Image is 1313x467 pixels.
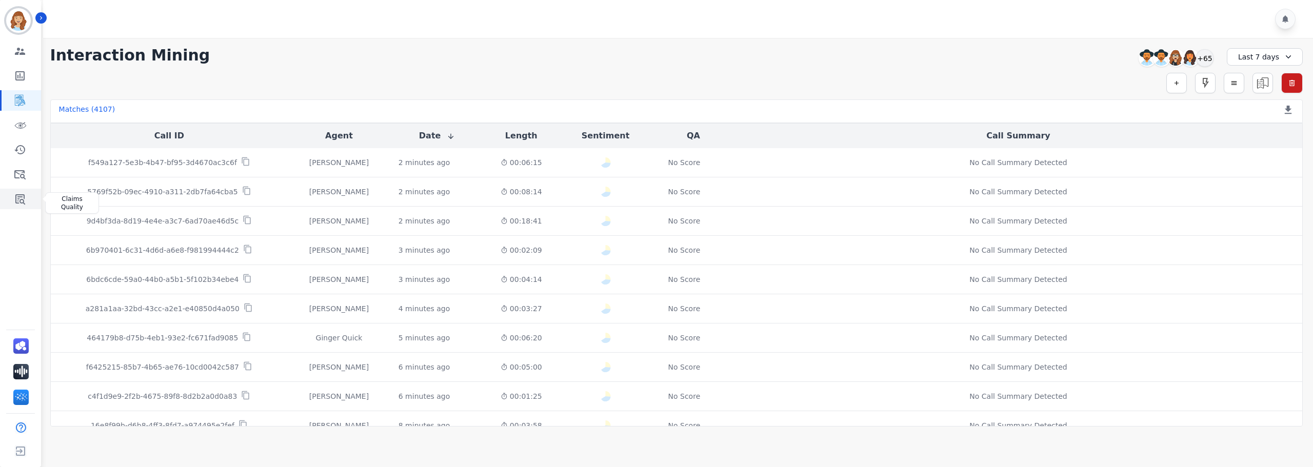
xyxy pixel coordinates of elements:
[399,245,450,255] div: 3 minutes ago
[87,333,238,343] p: 464179b8-d75b-4eb1-93e2-fc671fad9085
[1196,49,1213,67] div: +65
[492,274,550,285] div: 00:04:14
[399,216,450,226] div: 2 minutes ago
[492,245,550,255] div: 00:02:09
[6,8,31,33] img: Bordered avatar
[743,216,1294,226] div: No Call Summary Detected
[296,391,382,401] div: [PERSON_NAME]
[86,274,238,285] p: 6bdc6cde-59a0-44b0-a5b1-5f102b34ebe4
[492,187,550,197] div: 00:08:14
[668,274,701,285] div: No Score
[492,391,550,401] div: 00:01:25
[492,362,550,372] div: 00:05:00
[743,362,1294,372] div: No Call Summary Detected
[399,157,450,168] div: 2 minutes ago
[154,130,184,142] button: Call ID
[668,157,701,168] div: No Score
[668,420,701,431] div: No Score
[399,187,450,197] div: 2 minutes ago
[492,303,550,314] div: 00:03:27
[86,245,239,255] p: 6b970401-6c31-4d6d-a6e8-f981994444c2
[492,420,550,431] div: 00:03:58
[668,333,701,343] div: No Score
[986,130,1050,142] button: Call Summary
[87,216,239,226] p: 9d4bf3da-8d19-4e4e-a3c7-6ad70ae46d5c
[582,130,629,142] button: Sentiment
[86,303,240,314] p: a281a1aa-32bd-43cc-a2e1-e40850d4a050
[743,245,1294,255] div: No Call Summary Detected
[743,420,1294,431] div: No Call Summary Detected
[492,216,550,226] div: 00:18:41
[50,46,210,65] h1: Interaction Mining
[296,362,382,372] div: [PERSON_NAME]
[59,104,115,118] div: Matches ( 4107 )
[743,303,1294,314] div: No Call Summary Detected
[492,157,550,168] div: 00:06:15
[325,130,353,142] button: Agent
[743,157,1294,168] div: No Call Summary Detected
[668,216,701,226] div: No Score
[296,187,382,197] div: [PERSON_NAME]
[296,245,382,255] div: [PERSON_NAME]
[399,362,450,372] div: 6 minutes ago
[743,187,1294,197] div: No Call Summary Detected
[505,130,538,142] button: Length
[743,333,1294,343] div: No Call Summary Detected
[87,187,238,197] p: 5769f52b-09ec-4910-a311-2db7fa64cba5
[91,420,234,431] p: 16e8f99b-d6b8-4ff3-8fd7-a974495e2fef
[399,333,450,343] div: 5 minutes ago
[399,391,450,401] div: 6 minutes ago
[296,303,382,314] div: [PERSON_NAME]
[668,245,701,255] div: No Score
[399,420,450,431] div: 8 minutes ago
[296,420,382,431] div: [PERSON_NAME]
[492,333,550,343] div: 00:06:20
[88,391,237,401] p: c4f1d9e9-2f2b-4675-89f8-8d2b2a0d0a83
[743,391,1294,401] div: No Call Summary Detected
[668,303,701,314] div: No Score
[88,157,237,168] p: f549a127-5e3b-4b47-bf95-3d4670ac3c6f
[743,274,1294,285] div: No Call Summary Detected
[296,157,382,168] div: [PERSON_NAME]
[687,130,700,142] button: QA
[668,391,701,401] div: No Score
[1227,48,1303,66] div: Last 7 days
[668,187,701,197] div: No Score
[296,333,382,343] div: Ginger Quick
[296,274,382,285] div: [PERSON_NAME]
[86,362,239,372] p: f6425215-85b7-4b65-ae76-10cd0042c587
[668,362,701,372] div: No Score
[296,216,382,226] div: [PERSON_NAME]
[399,303,450,314] div: 4 minutes ago
[399,274,450,285] div: 3 minutes ago
[419,130,455,142] button: Date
